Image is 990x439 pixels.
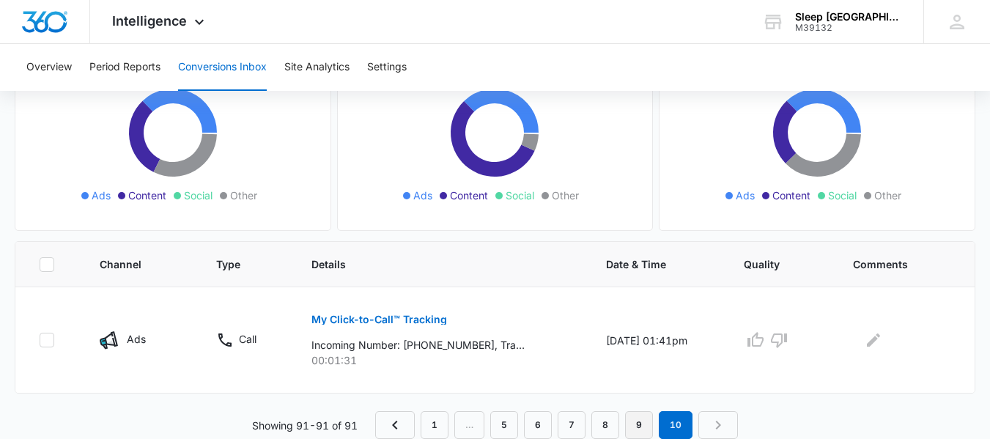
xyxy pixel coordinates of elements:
button: Period Reports [89,44,160,91]
p: Incoming Number: [PHONE_NUMBER], Tracking Number: [PHONE_NUMBER], Ring To: [PHONE_NUMBER], Caller... [311,337,525,353]
span: Intelligence [112,13,187,29]
a: Page 5 [490,411,518,439]
p: Showing 91-91 of 91 [252,418,358,433]
span: Channel [100,257,160,272]
span: Ads [736,188,755,203]
span: Comments [853,257,930,272]
span: Quality [744,257,797,272]
div: account name [795,11,902,23]
em: 10 [659,411,692,439]
button: Site Analytics [284,44,350,91]
span: Details [311,257,550,272]
span: Other [874,188,901,203]
span: Content [128,188,166,203]
div: account id [795,23,902,33]
button: Conversions Inbox [178,44,267,91]
a: Page 7 [558,411,585,439]
span: Ads [92,188,111,203]
span: Social [184,188,213,203]
p: Call [239,331,256,347]
span: Social [828,188,857,203]
a: Previous Page [375,411,415,439]
p: 00:01:31 [311,353,571,368]
span: Ads [413,188,432,203]
a: Page 9 [625,411,653,439]
nav: Pagination [375,411,738,439]
span: Social [506,188,534,203]
button: Overview [26,44,72,91]
p: My Click-to-Call™ Tracking [311,314,447,325]
span: Content [772,188,810,203]
span: Type [216,257,255,272]
span: Content [450,188,488,203]
a: Page 8 [591,411,619,439]
span: Date & Time [606,257,687,272]
p: Ads [127,331,146,347]
td: [DATE] 01:41pm [588,287,726,394]
button: Settings [367,44,407,91]
button: Edit Comments [862,328,885,352]
span: Other [552,188,579,203]
a: Page 1 [421,411,448,439]
a: Page 6 [524,411,552,439]
button: My Click-to-Call™ Tracking [311,302,447,337]
span: Other [230,188,257,203]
